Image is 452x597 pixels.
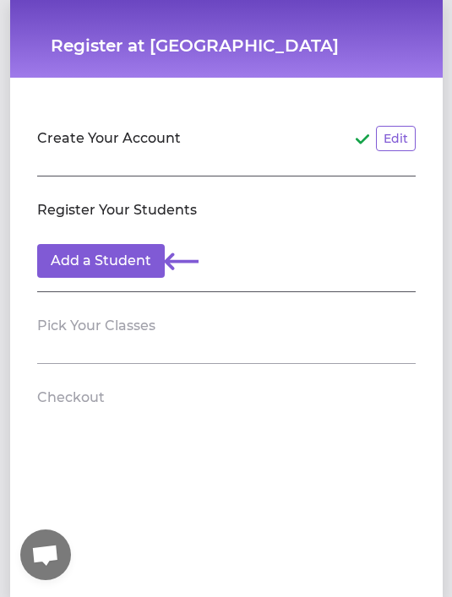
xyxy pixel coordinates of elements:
h2: Create Your Account [37,128,181,149]
button: Add a Student [37,244,165,278]
h2: Pick Your Classes [37,316,155,336]
a: Open chat [20,529,71,580]
button: Edit [376,126,416,151]
h2: Checkout [37,388,105,408]
h2: Register Your Students [37,200,197,220]
h1: Register at [GEOGRAPHIC_DATA] [51,34,402,57]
